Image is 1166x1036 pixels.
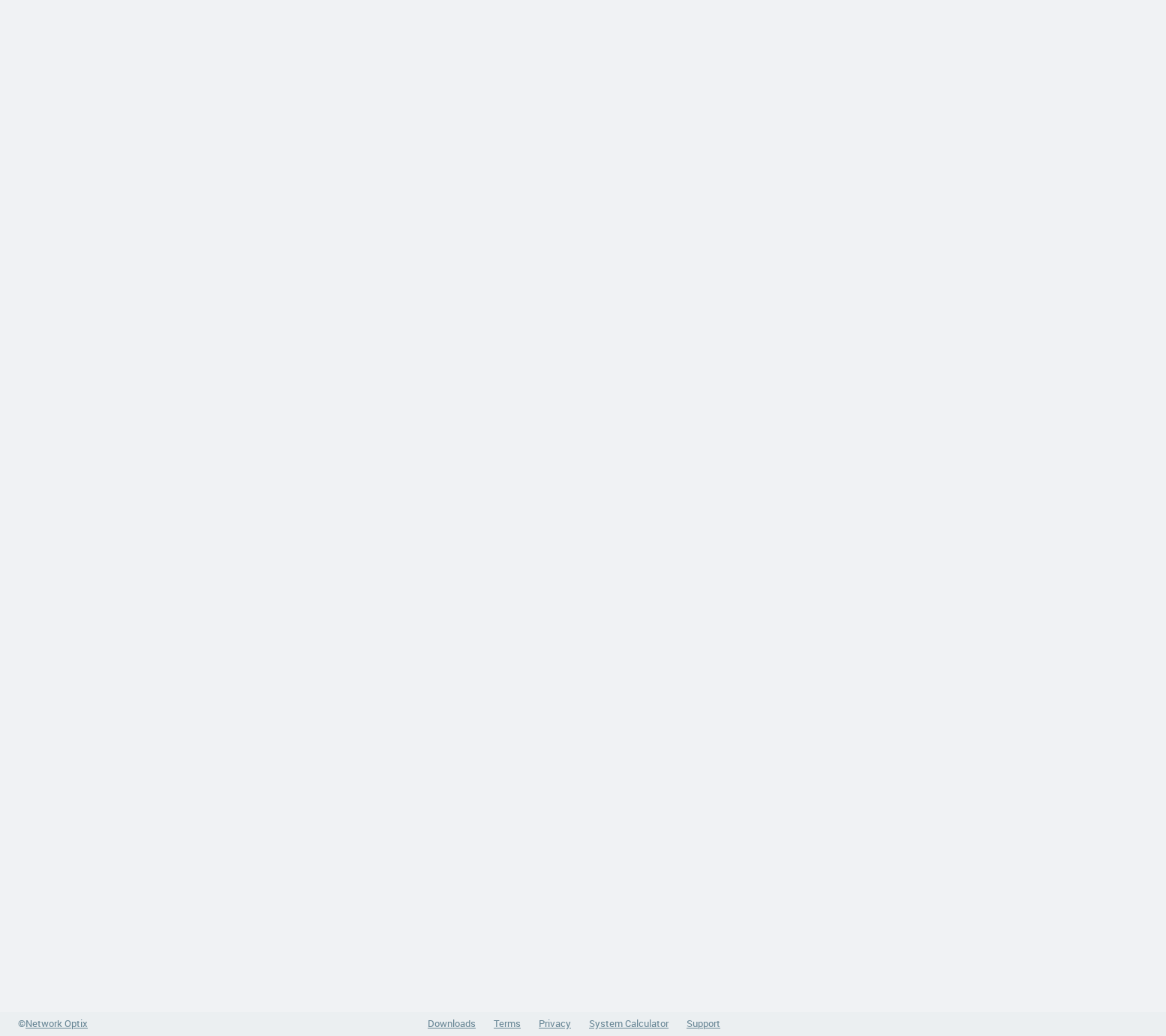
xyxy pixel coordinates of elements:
a: System Calculator [589,1016,669,1030]
a: Privacy [539,1016,571,1030]
a: Terms [494,1016,521,1030]
span: Network Optix [26,1016,88,1030]
a: Support [687,1016,720,1030]
a: ©Network Optix [18,1016,88,1031]
a: Downloads [428,1016,476,1030]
